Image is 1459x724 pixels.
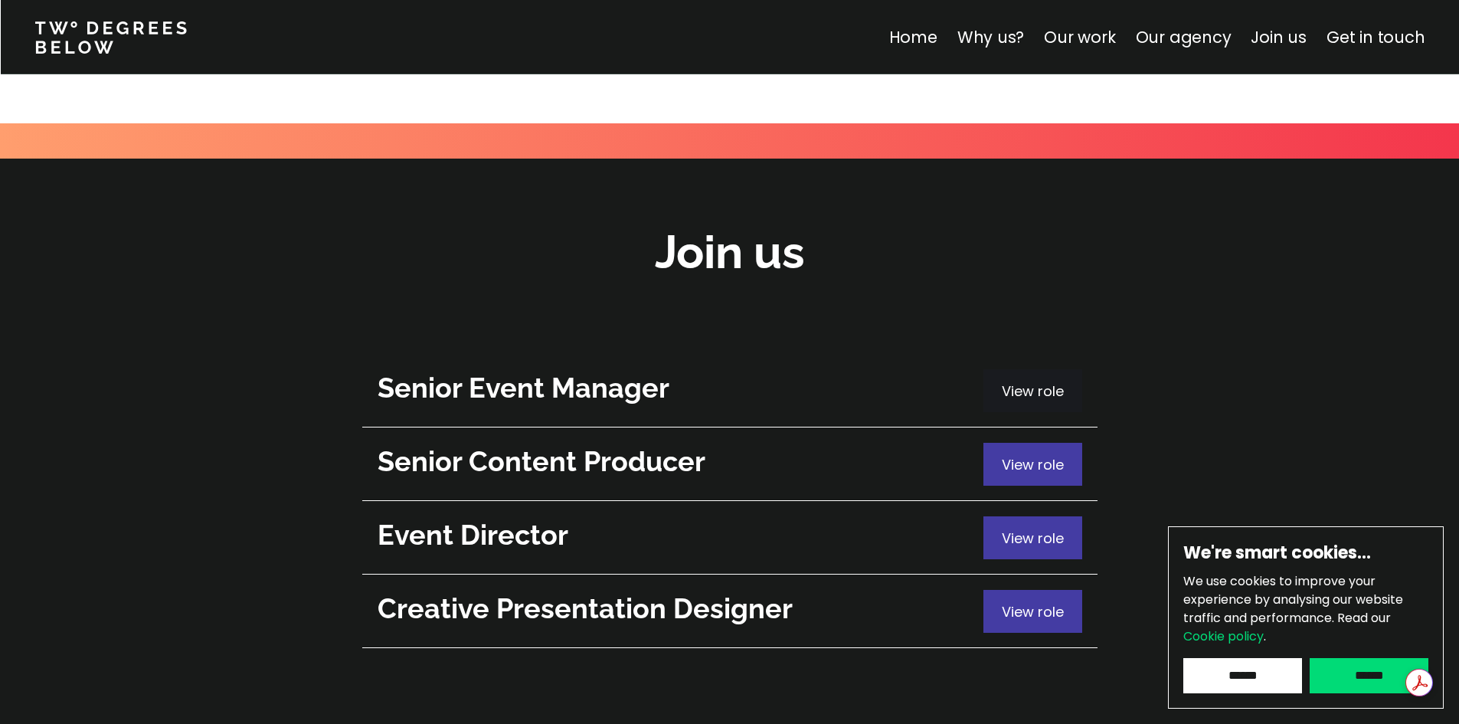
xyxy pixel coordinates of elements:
[362,354,1098,428] a: View role
[378,443,976,480] h2: Senior Content Producer
[378,369,976,407] h2: Senior Event Manager
[378,590,976,627] h2: Creative Presentation Designer
[655,221,805,283] h2: Join us
[1002,529,1064,548] span: View role
[1327,26,1425,48] a: Get in touch
[1135,26,1231,48] a: Our agency
[1044,26,1115,48] a: Our work
[1183,542,1428,565] h6: We're smart cookies…
[957,26,1024,48] a: Why us?
[362,575,1098,648] a: View role
[1183,609,1391,645] span: Read our .
[1183,572,1428,646] p: We use cookies to improve your experience by analysing our website traffic and performance.
[1002,455,1064,474] span: View role
[362,428,1098,501] a: View role
[1002,602,1064,621] span: View role
[1251,26,1307,48] a: Join us
[1002,382,1064,401] span: View role
[1183,627,1264,645] a: Cookie policy
[378,516,976,554] h2: Event Director
[362,501,1098,575] a: View role
[888,26,937,48] a: Home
